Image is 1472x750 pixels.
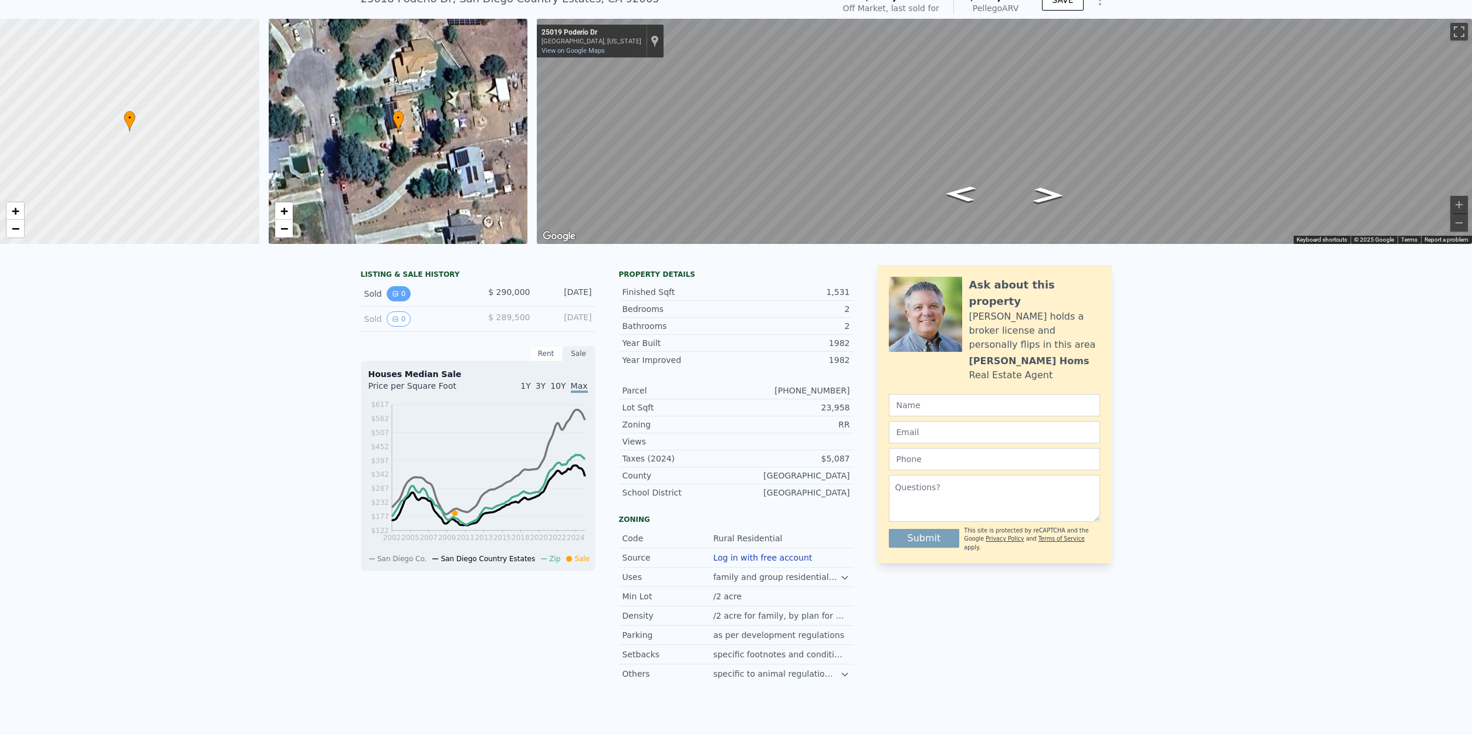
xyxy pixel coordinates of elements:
[542,47,605,55] a: View on Google Maps
[1401,236,1417,243] a: Terms (opens in new tab)
[387,311,411,327] button: View historical data
[713,591,744,602] div: /2 acre
[419,534,438,542] tspan: 2007
[736,453,850,464] div: $5,087
[537,19,1472,244] div: Street View
[736,320,850,332] div: 2
[530,346,563,361] div: Rent
[520,381,530,391] span: 1Y
[622,610,713,622] div: Density
[364,286,469,301] div: Sold
[622,571,713,583] div: Uses
[622,629,713,641] div: Parking
[713,532,785,544] div: Rural Residential
[371,513,389,521] tspan: $177
[549,555,560,563] span: Zip
[713,649,850,660] div: specific footnotes and conditions apply
[371,484,389,493] tspan: $287
[986,535,1024,542] a: Privacy Policy
[1424,236,1468,243] a: Report a problem
[392,113,404,123] span: •
[969,310,1100,352] div: [PERSON_NAME] holds a broker license and personally flips in this area
[622,532,713,544] div: Code
[736,286,850,298] div: 1,531
[371,470,389,478] tspan: $342
[540,311,592,327] div: [DATE]
[438,534,456,542] tspan: 2009
[368,368,588,380] div: Houses Median Sale
[493,534,511,542] tspan: 2015
[619,515,854,524] div: Zoning
[12,221,19,236] span: −
[736,337,850,349] div: 1982
[1450,214,1468,232] button: Zoom out
[713,553,813,562] button: Log in with free account
[371,498,389,507] tspan: $232
[713,668,841,680] div: specific to animal regulations and building enclosures
[713,610,850,622] div: /2 acre for family, by plan for others
[280,203,287,218] span: +
[383,534,401,542] tspan: 2002
[371,443,389,451] tspan: $452
[622,668,713,680] div: Others
[550,381,566,391] span: 10Y
[622,337,736,349] div: Year Built
[371,415,389,423] tspan: $562
[371,527,389,535] tspan: $122
[392,111,404,131] div: •
[536,381,546,391] span: 3Y
[571,381,588,393] span: Max
[969,277,1100,310] div: Ask about this property
[622,286,736,298] div: Finished Sqft
[622,436,736,447] div: Views
[969,368,1053,382] div: Real Estate Agent
[530,534,548,542] tspan: 2020
[622,487,736,498] div: School District
[736,487,850,498] div: [GEOGRAPHIC_DATA]
[889,529,960,548] button: Submit
[1450,196,1468,213] button: Zoom in
[275,220,293,237] a: Zoom out
[622,419,736,430] div: Zoning
[1450,23,1468,40] button: Toggle fullscreen view
[275,202,293,220] a: Zoom in
[488,287,530,297] span: $ 290,000
[542,28,641,38] div: 25019 Poderio Dr
[622,303,736,315] div: Bedrooms
[622,320,736,332] div: Bathrooms
[619,270,854,279] div: Property details
[475,534,493,542] tspan: 2013
[736,402,850,413] div: 23,958
[622,591,713,602] div: Min Lot
[713,571,841,583] div: family and group residential, limited processing, other uses by permit
[124,111,136,131] div: •
[889,394,1100,416] input: Name
[401,534,419,542] tspan: 2005
[622,385,736,396] div: Parcel
[651,35,659,47] a: Show location on map
[622,402,736,413] div: Lot Sqft
[361,270,595,281] div: LISTING & SALE HISTORY
[736,419,850,430] div: RR
[736,354,850,366] div: 1982
[968,2,1024,14] div: Pellego ARV
[540,286,592,301] div: [DATE]
[622,649,713,660] div: Setbacks
[622,453,736,464] div: Taxes (2024)
[622,470,736,481] div: County
[542,38,641,45] div: [GEOGRAPHIC_DATA], [US_STATE]
[488,313,530,322] span: $ 289,500
[280,221,287,236] span: −
[364,311,469,327] div: Sold
[441,555,535,563] span: San Diego Country Estates
[537,19,1472,244] div: Map
[736,385,850,396] div: [PHONE_NUMBER]
[567,534,585,542] tspan: 2024
[368,380,478,399] div: Price per Square Foot
[548,534,566,542] tspan: 2022
[736,470,850,481] div: [GEOGRAPHIC_DATA]
[12,203,19,218] span: +
[377,555,427,563] span: San Diego Co.
[371,429,389,437] tspan: $507
[6,220,24,237] a: Zoom out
